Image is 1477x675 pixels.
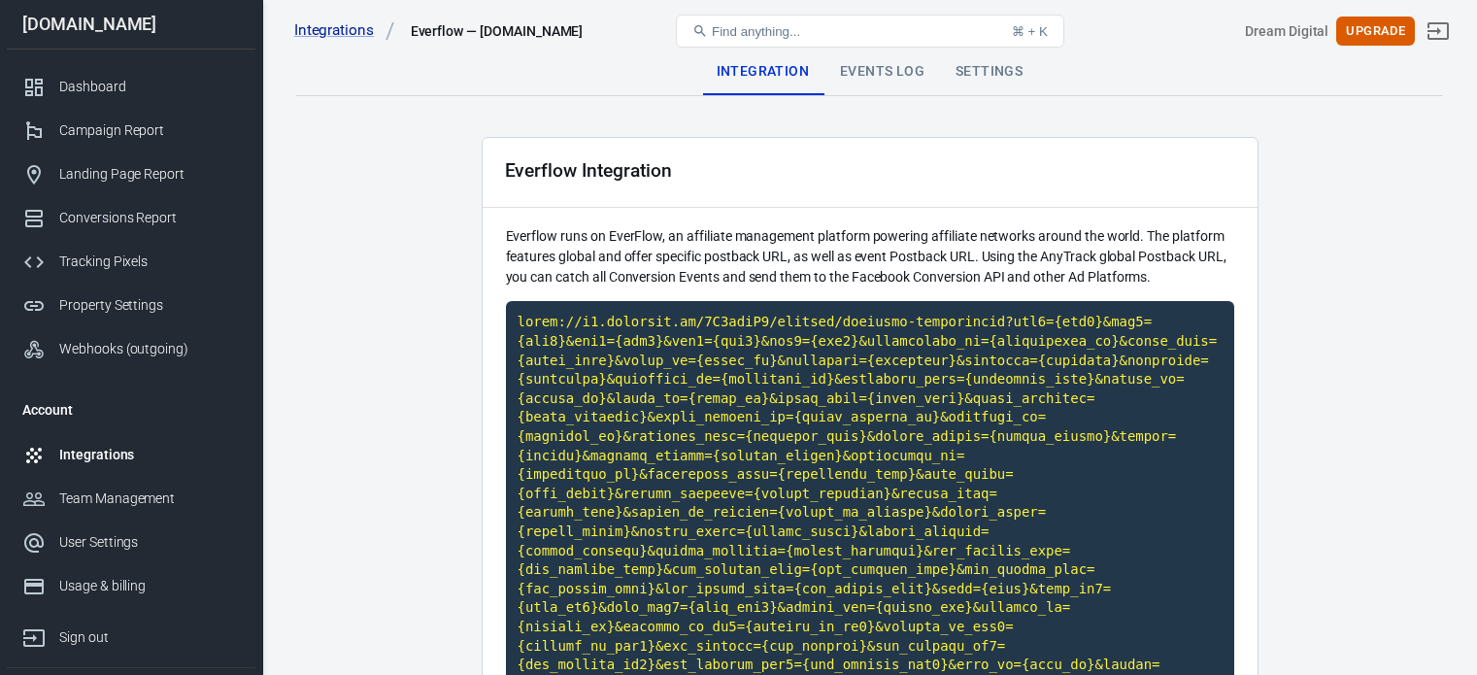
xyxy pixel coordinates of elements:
a: User Settings [7,521,255,564]
li: Account [7,387,255,433]
a: Sign out [7,608,255,659]
div: Sign out [59,627,240,648]
a: Campaign Report [7,109,255,152]
a: Tracking Pixels [7,240,255,284]
div: [DOMAIN_NAME] [7,16,255,33]
a: Usage & billing [7,564,255,608]
a: Webhooks (outgoing) [7,327,255,371]
div: Property Settings [59,295,240,316]
a: Integrations [7,433,255,477]
a: Sign out [1415,8,1461,54]
div: Conversions Report [59,208,240,228]
p: Everflow runs on EverFlow, an affiliate management platform powering affiliate networks around th... [506,226,1234,287]
div: Integration [701,49,824,95]
a: Conversions Report [7,196,255,240]
div: Account id: 3Y0cixK8 [1245,21,1328,42]
div: Settings [940,49,1038,95]
div: Everflow — bdcnews.site [411,21,584,41]
div: Webhooks (outgoing) [59,339,240,359]
div: Everflow Integration [505,160,672,181]
div: Dashboard [59,77,240,97]
a: Integrations [294,20,395,41]
div: Integrations [59,445,240,465]
a: Dashboard [7,65,255,109]
div: Usage & billing [59,576,240,596]
div: User Settings [59,532,240,553]
a: Landing Page Report [7,152,255,196]
div: Team Management [59,489,240,509]
a: Team Management [7,477,255,521]
span: Find anything... [712,24,800,39]
div: Tracking Pixels [59,252,240,272]
a: Property Settings [7,284,255,327]
button: Find anything...⌘ + K [676,15,1064,48]
div: Campaign Report [59,120,240,141]
div: ⌘ + K [1012,24,1048,39]
button: Upgrade [1336,17,1415,47]
div: Events Log [824,49,940,95]
div: Landing Page Report [59,164,240,185]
